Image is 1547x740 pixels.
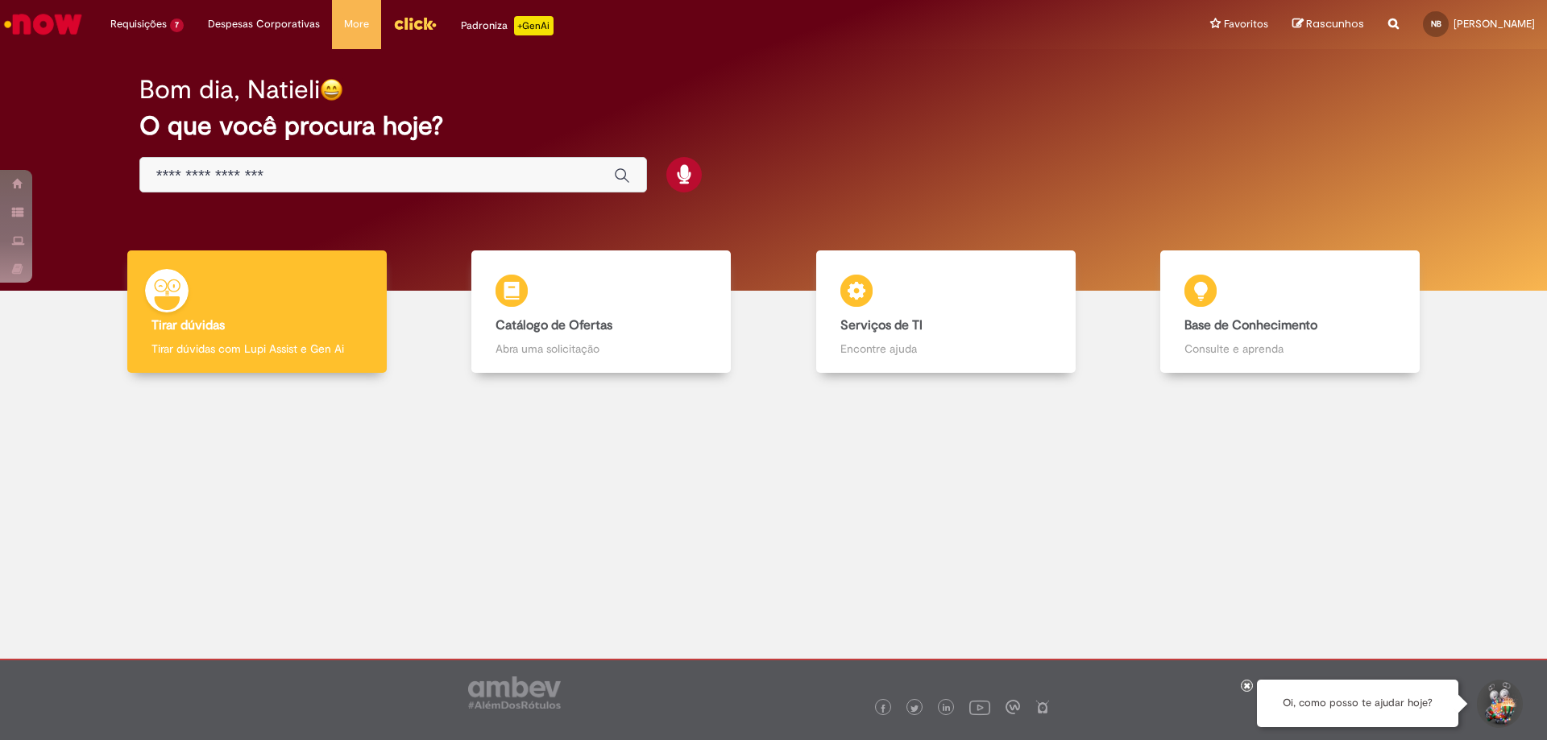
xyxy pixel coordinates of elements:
img: logo_footer_linkedin.png [943,704,951,713]
img: logo_footer_facebook.png [879,705,887,713]
img: logo_footer_twitter.png [910,705,919,713]
a: Tirar dúvidas Tirar dúvidas com Lupi Assist e Gen Ai [85,250,429,374]
p: +GenAi [514,16,554,35]
b: Base de Conhecimento [1184,317,1317,333]
img: click_logo_yellow_360x200.png [393,11,437,35]
span: Despesas Corporativas [208,16,320,32]
p: Consulte e aprenda [1184,341,1396,357]
a: Rascunhos [1292,17,1364,32]
span: More [344,16,369,32]
h2: O que você procura hoje? [139,112,1408,140]
b: Serviços de TI [840,317,923,333]
div: Oi, como posso te ajudar hoje? [1257,680,1458,727]
span: Favoritos [1224,16,1268,32]
img: ServiceNow [2,8,85,40]
b: Catálogo de Ofertas [496,317,612,333]
p: Tirar dúvidas com Lupi Assist e Gen Ai [151,341,363,357]
span: 7 [170,19,184,32]
p: Encontre ajuda [840,341,1051,357]
img: happy-face.png [320,78,343,101]
span: Requisições [110,16,167,32]
span: [PERSON_NAME] [1454,17,1535,31]
img: logo_footer_ambev_rotulo_gray.png [468,676,561,709]
button: Iniciar Conversa de Suporte [1474,680,1523,728]
a: Catálogo de Ofertas Abra uma solicitação [429,250,774,374]
img: logo_footer_naosei.png [1035,700,1050,714]
div: Padroniza [461,16,554,35]
b: Tirar dúvidas [151,317,225,333]
h2: Bom dia, Natieli [139,76,320,104]
span: Rascunhos [1306,16,1364,31]
img: logo_footer_youtube.png [969,697,990,717]
a: Base de Conhecimento Consulte e aprenda [1118,250,1463,374]
a: Serviços de TI Encontre ajuda [773,250,1118,374]
p: Abra uma solicitação [496,341,707,357]
img: logo_footer_workplace.png [1006,700,1020,714]
span: NB [1431,19,1441,29]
